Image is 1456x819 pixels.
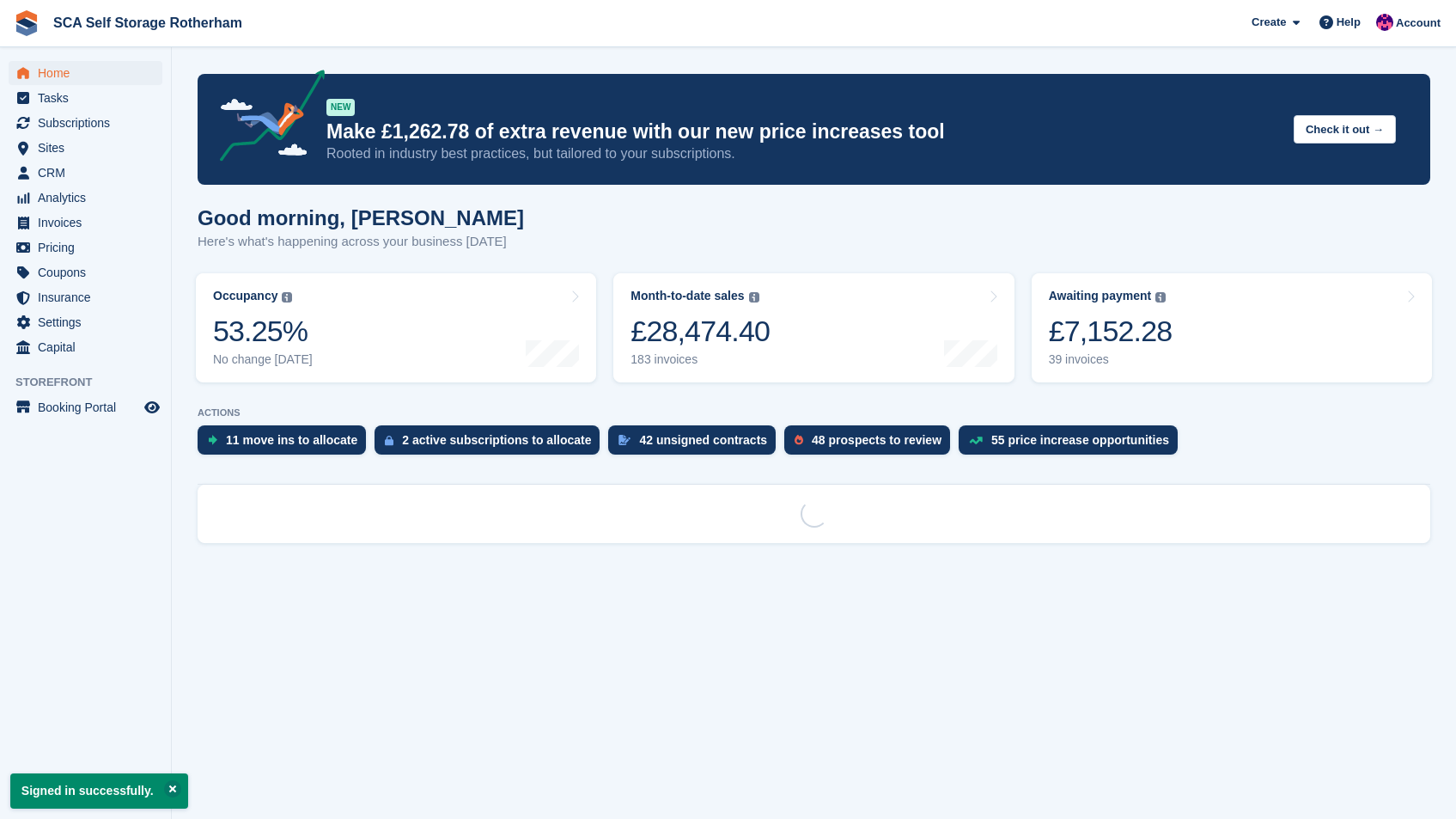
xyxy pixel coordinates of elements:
span: Storefront [15,374,171,391]
img: contract_signature_icon-13c848040528278c33f63329250d36e43548de30e8caae1d1a13099fd9432cc5.svg [618,435,631,445]
a: menu [9,285,162,309]
span: CRM [38,161,141,185]
div: £7,152.28 [1049,314,1173,349]
img: move_ins_to_allocate_icon-fdf77a2bb77ea45bf5b3d319d69a93e2d87916cf1d5bf7949dd705db3b84f3ca.svg [208,435,217,445]
div: 2 active subscriptions to allocate [402,433,591,447]
img: icon-info-grey-7440780725fd019a000dd9b08b2336e03edf1995a4989e88bcd33f0948082b44.svg [749,292,759,303]
span: Coupons [38,260,141,284]
div: No change [DATE] [213,352,313,367]
a: menu [9,335,162,359]
a: menu [9,161,162,185]
div: Awaiting payment [1049,289,1152,303]
div: NEW [326,99,355,116]
a: 11 move ins to allocate [198,425,375,463]
div: 39 invoices [1049,352,1173,367]
img: price-adjustments-announcement-icon-8257ccfd72463d97f412b2fc003d46551f7dbcb40ab6d574587a9cd5c0d94... [205,70,326,168]
a: Preview store [142,397,162,418]
a: menu [9,61,162,85]
div: 183 invoices [631,352,770,367]
img: icon-info-grey-7440780725fd019a000dd9b08b2336e03edf1995a4989e88bcd33f0948082b44.svg [282,292,292,303]
div: 11 move ins to allocate [226,433,357,447]
span: Pricing [38,235,141,260]
p: Signed in successfully. [10,773,188,809]
a: 2 active subscriptions to allocate [375,425,608,463]
span: Analytics [38,186,141,210]
span: Settings [38,310,141,334]
a: menu [9,395,162,419]
div: Month-to-date sales [631,289,744,303]
span: Account [1396,15,1441,32]
p: Here's what's happening across your business [DATE] [198,232,524,252]
p: ACTIONS [198,407,1430,419]
span: Home [38,61,141,85]
img: icon-info-grey-7440780725fd019a000dd9b08b2336e03edf1995a4989e88bcd33f0948082b44.svg [1155,292,1166,303]
span: Create [1252,14,1286,31]
a: menu [9,86,162,110]
img: active_subscription_to_allocate_icon-d502201f5373d7db506a760aba3b589e785aa758c864c3986d89f69b8ff3... [385,435,393,446]
img: stora-icon-8386f47178a22dfd0bd8f6a31ec36ba5ce8667c1dd55bd0f319d3a0aa187defe.svg [14,10,40,36]
span: Sites [38,136,141,160]
span: Booking Portal [38,395,141,419]
span: Insurance [38,285,141,309]
p: Rooted in industry best practices, but tailored to your subscriptions. [326,144,1280,163]
a: SCA Self Storage Rotherham [46,9,249,37]
a: menu [9,211,162,235]
a: menu [9,186,162,210]
a: 55 price increase opportunities [959,425,1186,463]
img: prospect-51fa495bee0391a8d652442698ab0144808aea92771e9ea1ae160a38d050c398.svg [795,435,803,445]
a: menu [9,235,162,260]
a: 48 prospects to review [784,425,959,463]
img: Sam Chapman [1376,14,1393,31]
p: Make £1,262.78 of extra revenue with our new price increases tool [326,119,1280,144]
a: 42 unsigned contracts [608,425,784,463]
img: price_increase_opportunities-93ffe204e8149a01c8c9dc8f82e8f89637d9d84a8eef4429ea346261dce0b2c0.svg [969,437,983,444]
h1: Good morning, [PERSON_NAME] [198,206,524,229]
div: 48 prospects to review [812,433,941,447]
div: 42 unsigned contracts [639,433,767,447]
span: Subscriptions [38,111,141,135]
div: Occupancy [213,289,277,303]
div: 53.25% [213,314,313,349]
span: Invoices [38,211,141,235]
a: menu [9,310,162,334]
a: Occupancy 53.25% No change [DATE] [196,273,596,382]
a: Awaiting payment £7,152.28 39 invoices [1032,273,1432,382]
span: Help [1337,14,1361,31]
a: menu [9,111,162,135]
span: Capital [38,335,141,359]
button: Check it out → [1294,115,1396,144]
a: menu [9,260,162,284]
span: Tasks [38,86,141,110]
div: 55 price increase opportunities [991,433,1169,447]
a: menu [9,136,162,160]
a: Month-to-date sales £28,474.40 183 invoices [613,273,1014,382]
div: £28,474.40 [631,314,770,349]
